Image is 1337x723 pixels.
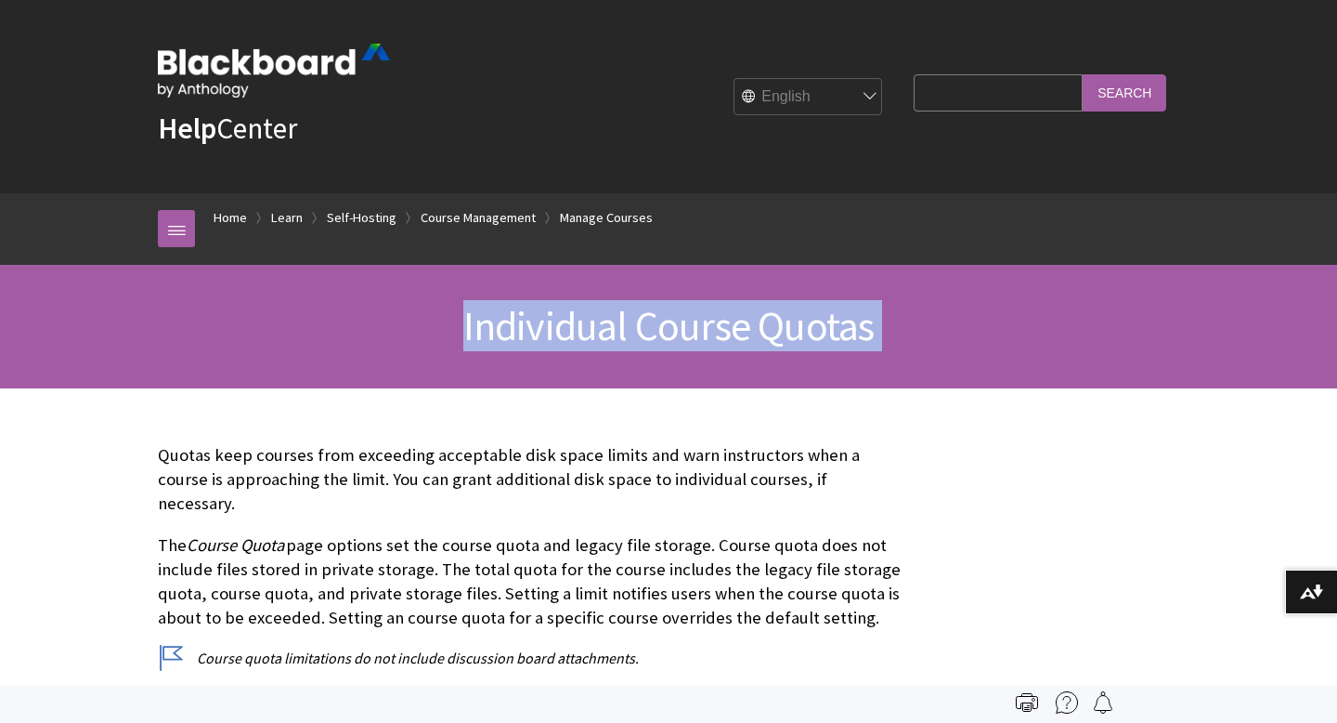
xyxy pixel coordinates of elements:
[1083,74,1166,111] input: Search
[187,534,284,556] span: Course Quota
[327,206,396,230] a: Self-Hosting
[421,206,536,230] a: Course Management
[463,300,875,351] span: Individual Course Quotas
[560,206,653,230] a: Manage Courses
[158,44,390,98] img: Blackboard by Anthology
[158,533,904,631] p: The page options set the course quota and legacy file storage. Course quota does not include file...
[1016,691,1038,714] img: Print
[1092,691,1114,714] img: Follow this page
[1056,691,1078,714] img: More help
[158,648,904,668] p: Course quota limitations do not include discussion board attachments.
[734,79,883,116] select: Site Language Selector
[271,206,303,230] a: Learn
[158,110,297,147] a: HelpCenter
[158,443,904,517] p: Quotas keep courses from exceeding acceptable disk space limits and warn instructors when a cours...
[158,110,216,147] strong: Help
[214,206,247,230] a: Home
